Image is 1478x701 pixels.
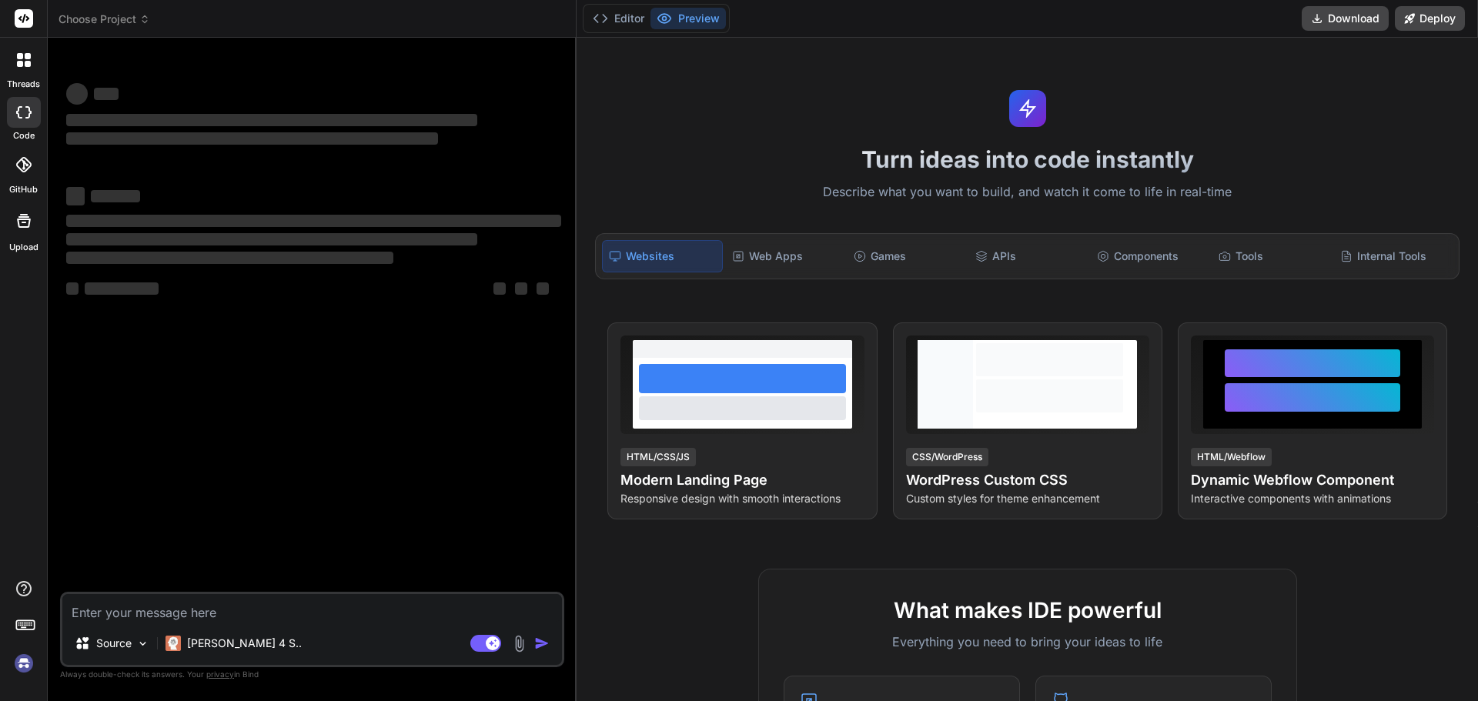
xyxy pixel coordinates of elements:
div: Internal Tools [1334,240,1453,272]
p: Responsive design with smooth interactions [620,491,864,506]
span: ‌ [66,282,79,295]
h1: Turn ideas into code instantly [586,145,1469,173]
span: ‌ [515,282,527,295]
h4: Modern Landing Page [620,469,864,491]
span: ‌ [66,215,561,227]
p: Everything you need to bring your ideas to life [784,633,1272,651]
img: Claude 4 Sonnet [166,636,181,651]
div: Web Apps [726,240,844,272]
label: Upload [9,241,38,254]
img: Pick Models [136,637,149,650]
span: ‌ [537,282,549,295]
label: GitHub [9,183,38,196]
button: Download [1302,6,1389,31]
div: Components [1091,240,1209,272]
img: signin [11,650,37,676]
span: ‌ [66,252,393,264]
p: Always double-check its answers. Your in Bind [60,667,564,682]
span: ‌ [91,190,140,202]
div: Games [848,240,966,272]
span: ‌ [85,282,159,295]
div: APIs [969,240,1088,272]
img: attachment [510,635,528,653]
p: [PERSON_NAME] 4 S.. [187,636,302,651]
span: ‌ [66,233,477,245]
h4: Dynamic Webflow Component [1191,469,1434,491]
p: Source [96,636,132,651]
span: ‌ [94,88,119,100]
p: Interactive components with animations [1191,491,1434,506]
p: Describe what you want to build, and watch it come to life in real-time [586,182,1469,202]
span: Choose Project [59,12,150,27]
span: ‌ [66,83,88,105]
div: Tools [1212,240,1331,272]
p: Custom styles for theme enhancement [906,491,1149,506]
button: Editor [587,8,650,29]
button: Preview [650,8,726,29]
span: privacy [206,669,234,679]
img: icon [534,636,550,651]
span: ‌ [66,187,85,205]
span: ‌ [66,132,438,145]
label: threads [7,78,40,91]
button: Deploy [1395,6,1465,31]
span: ‌ [66,114,477,126]
label: code [13,129,35,142]
h4: WordPress Custom CSS [906,469,1149,491]
div: CSS/WordPress [906,448,988,466]
h2: What makes IDE powerful [784,594,1272,626]
div: Websites [602,240,722,272]
div: HTML/Webflow [1191,448,1272,466]
span: ‌ [493,282,506,295]
div: HTML/CSS/JS [620,448,696,466]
